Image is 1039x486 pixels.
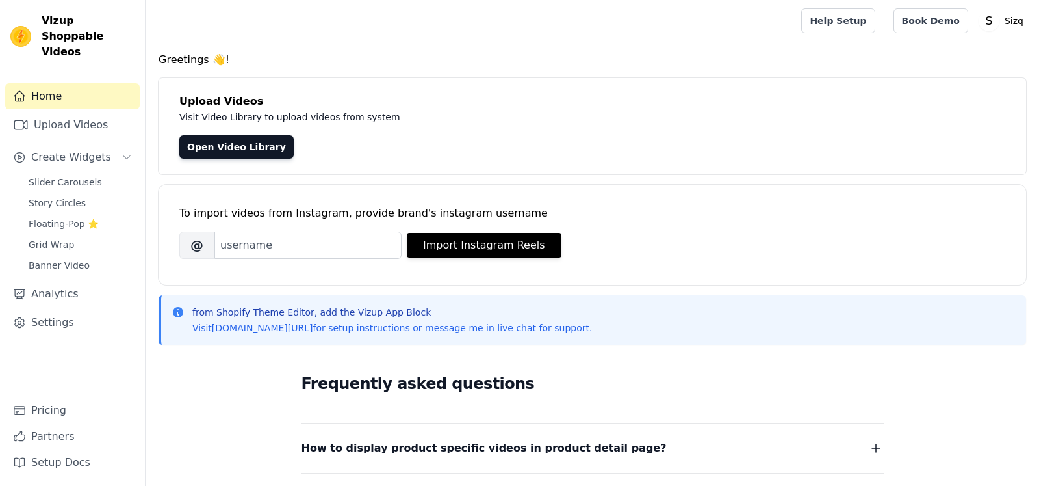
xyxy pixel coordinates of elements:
[407,233,561,258] button: Import Instagram Reels
[21,194,140,212] a: Story Circles
[21,173,140,191] a: Slider Carousels
[179,135,294,159] a: Open Video Library
[192,321,592,334] p: Visit for setup instructions or message me in live chat for support.
[42,13,135,60] span: Vizup Shoppable Videos
[29,259,90,272] span: Banner Video
[5,310,140,336] a: Settings
[5,398,140,424] a: Pricing
[179,232,214,259] span: @
[893,8,968,33] a: Book Demo
[5,424,140,450] a: Partners
[159,52,1026,68] h4: Greetings 👋!
[179,206,1005,221] div: To import videos from Instagram, provide brand's instagram username
[985,14,992,27] text: S
[801,8,875,33] a: Help Setup
[21,256,140,275] a: Banner Video
[179,109,762,125] p: Visit Video Library to upload videos from system
[29,196,86,209] span: Story Circles
[999,9,1029,33] p: Sizq
[5,112,140,138] a: Upload Videos
[5,281,140,307] a: Analytics
[10,26,31,47] img: Vizup
[29,217,99,230] span: Floating-Pop ⭐
[5,144,140,170] button: Create Widgets
[192,306,592,319] p: from Shopify Theme Editor, add the Vizup App Block
[214,232,402,259] input: username
[179,94,1005,109] h4: Upload Videos
[31,150,111,165] span: Create Widgets
[5,83,140,109] a: Home
[301,371,884,397] h2: Frequently asked questions
[5,450,140,476] a: Setup Docs
[21,236,140,254] a: Grid Wrap
[29,176,102,189] span: Slider Carousels
[301,439,667,457] span: How to display product specific videos in product detail page?
[21,215,140,233] a: Floating-Pop ⭐
[29,238,74,251] span: Grid Wrap
[212,323,313,333] a: [DOMAIN_NAME][URL]
[979,9,1029,33] button: S Sizq
[301,439,884,457] button: How to display product specific videos in product detail page?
